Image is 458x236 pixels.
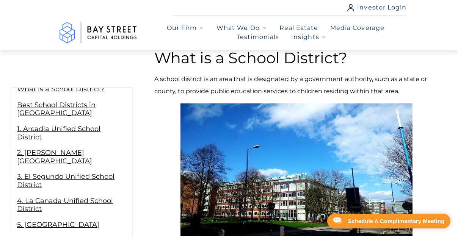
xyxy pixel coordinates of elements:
[347,3,406,12] a: Investor Login
[154,73,438,97] p: A school district is an area that is designated by a government authority, such as a state or cou...
[154,48,347,67] strong: What is a School District?
[52,16,145,50] a: Go to home page
[167,23,197,33] span: Our Firm
[17,85,104,93] a: What is a School District?
[17,125,100,141] a: 1. Arcadia Unified School District
[17,172,114,189] a: 3. El Segundo Unified School District
[330,23,384,33] a: Media Coverage
[291,33,326,42] button: Insights
[216,23,267,33] button: What We Do
[237,33,279,42] a: Testimonials
[347,4,354,11] img: user icon
[52,16,145,50] img: Logo
[167,23,204,33] button: Our Firm
[17,101,96,117] a: Best School Districts in [GEOGRAPHIC_DATA]
[17,220,99,229] a: 5. [GEOGRAPHIC_DATA]
[279,23,318,33] a: Real Estate
[216,23,259,33] span: What We Do
[291,33,319,42] span: Insights
[17,148,92,165] a: 2. [PERSON_NAME][GEOGRAPHIC_DATA]
[17,196,113,213] a: 4. La Canada Unified School District
[348,218,444,224] div: Schedule A Complimentary Meeting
